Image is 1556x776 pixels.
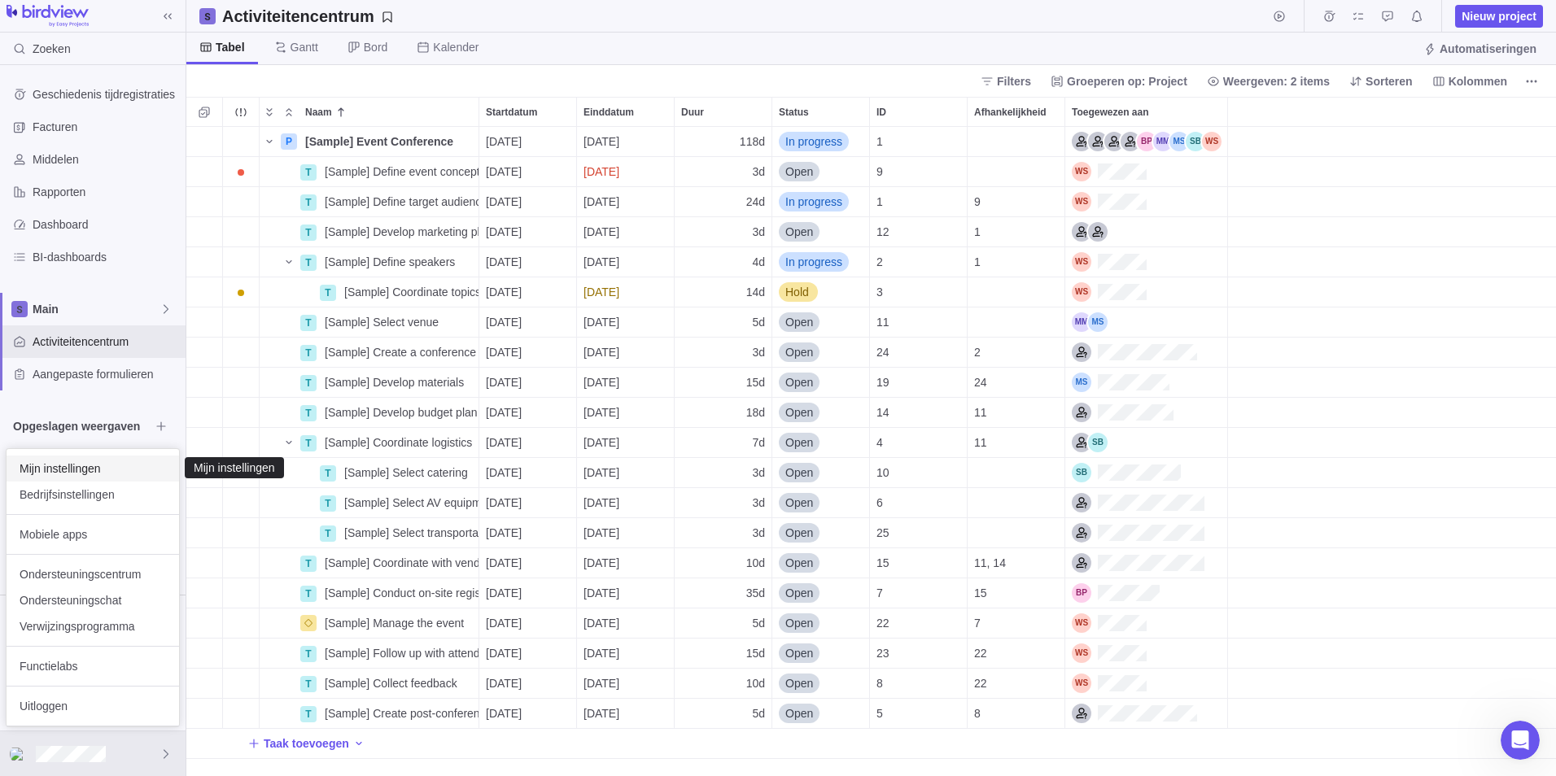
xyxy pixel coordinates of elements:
span: Bedrijfsinstellingen [20,486,166,503]
a: Ondersteuningscentrum [7,561,179,587]
a: Bedrijfsinstellingen [7,482,179,508]
div: Mariusz Milek [10,744,29,764]
img: Show [10,748,29,761]
a: Ondersteuningschat [7,587,179,613]
iframe: Intercom live chat [1501,721,1540,760]
a: Mobiele apps [7,521,179,547]
span: Functielabs [20,658,166,674]
span: Mobiele apps [20,526,166,543]
a: Mijn instellingen [7,456,179,482]
span: Uitloggen [20,698,166,714]
span: Ondersteuningscentrum [20,566,166,582]
a: Functielabs [7,653,179,679]
span: Ondersteuningschat [20,592,166,608]
a: Uitloggen [7,693,179,719]
a: Verwijzingsprogramma [7,613,179,639]
div: Mijn instellingen [192,461,277,474]
span: Verwijzingsprogramma [20,618,166,634]
span: Mijn instellingen [20,460,166,477]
